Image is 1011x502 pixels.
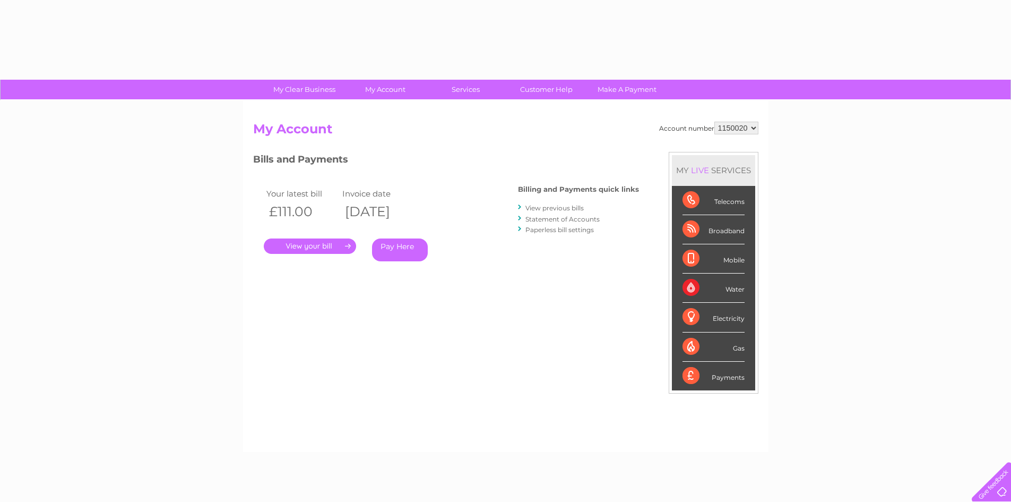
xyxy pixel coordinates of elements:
th: [DATE] [340,201,416,223]
a: . [264,239,356,254]
a: Paperless bill settings [525,226,594,234]
div: LIVE [689,165,711,175]
div: MY SERVICES [672,155,755,185]
td: Your latest bill [264,186,340,201]
a: View previous bills [525,204,584,212]
a: My Account [341,80,429,99]
td: Invoice date [340,186,416,201]
div: Account number [659,122,758,134]
div: Water [682,274,745,303]
h3: Bills and Payments [253,152,639,171]
div: Telecoms [682,186,745,215]
a: Services [422,80,509,99]
div: Gas [682,333,745,362]
h2: My Account [253,122,758,142]
div: Payments [682,362,745,390]
h4: Billing and Payments quick links [518,185,639,193]
th: £111.00 [264,201,340,223]
a: Customer Help [503,80,590,99]
div: Mobile [682,244,745,274]
a: Make A Payment [583,80,671,99]
div: Broadband [682,215,745,244]
a: My Clear Business [261,80,348,99]
div: Electricity [682,303,745,332]
a: Statement of Accounts [525,215,600,223]
a: Pay Here [372,239,428,261]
